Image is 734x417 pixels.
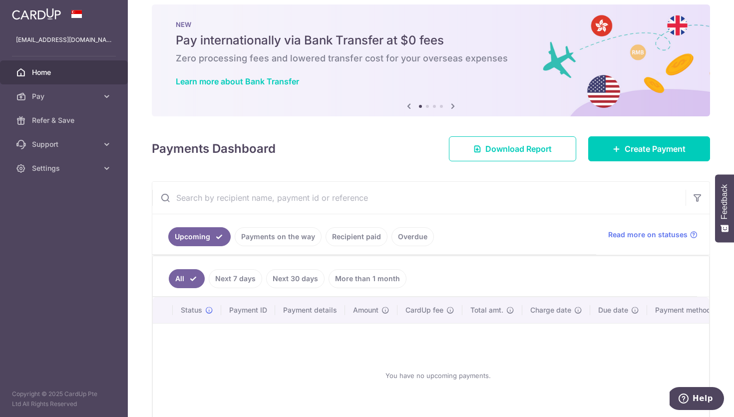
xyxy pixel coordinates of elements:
span: CardUp fee [405,305,443,315]
span: Home [32,67,98,77]
span: Charge date [530,305,571,315]
span: Pay [32,91,98,101]
th: Payment details [275,297,345,323]
span: Feedback [720,184,729,219]
span: Amount [353,305,378,315]
a: Next 30 days [266,269,325,288]
th: Payment ID [221,297,275,323]
img: Bank transfer banner [152,4,710,116]
a: Next 7 days [209,269,262,288]
a: More than 1 month [329,269,406,288]
span: Support [32,139,98,149]
h5: Pay internationally via Bank Transfer at $0 fees [176,32,686,48]
span: Create Payment [625,143,686,155]
span: Read more on statuses [608,230,688,240]
p: [EMAIL_ADDRESS][DOMAIN_NAME] [16,35,112,45]
a: Overdue [391,227,434,246]
a: All [169,269,205,288]
a: Read more on statuses [608,230,698,240]
img: CardUp [12,8,61,20]
a: Create Payment [588,136,710,161]
span: Due date [598,305,628,315]
span: Settings [32,163,98,173]
span: Total amt. [470,305,503,315]
p: NEW [176,20,686,28]
button: Feedback - Show survey [715,174,734,242]
span: Refer & Save [32,115,98,125]
a: Learn more about Bank Transfer [176,76,299,86]
a: Payments on the way [235,227,322,246]
a: Upcoming [168,227,231,246]
h4: Payments Dashboard [152,140,276,158]
a: Download Report [449,136,576,161]
th: Payment method [647,297,723,323]
iframe: Opens a widget where you can find more information [670,387,724,412]
span: Download Report [485,143,552,155]
a: Recipient paid [326,227,387,246]
h6: Zero processing fees and lowered transfer cost for your overseas expenses [176,52,686,64]
span: Status [181,305,202,315]
input: Search by recipient name, payment id or reference [152,182,686,214]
